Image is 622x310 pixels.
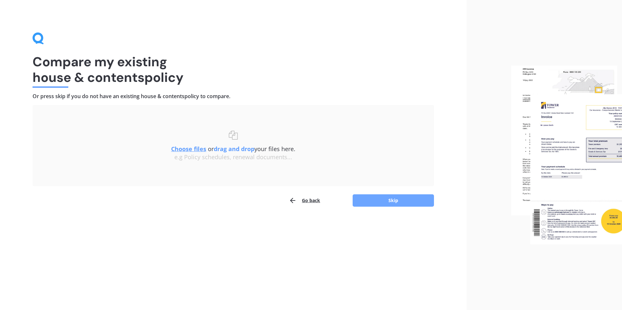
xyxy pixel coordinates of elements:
[289,194,320,207] button: Go back
[214,145,254,153] b: drag and drop
[171,145,206,153] u: Choose files
[353,194,434,207] button: Skip
[171,145,295,153] span: or your files here.
[33,54,434,85] h1: Compare my existing house & contents policy
[46,154,421,161] div: e.g Policy schedules, renewal documents...
[511,66,622,244] img: files.webp
[33,93,434,100] h4: Or press skip if you do not have an existing house & contents policy to compare.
